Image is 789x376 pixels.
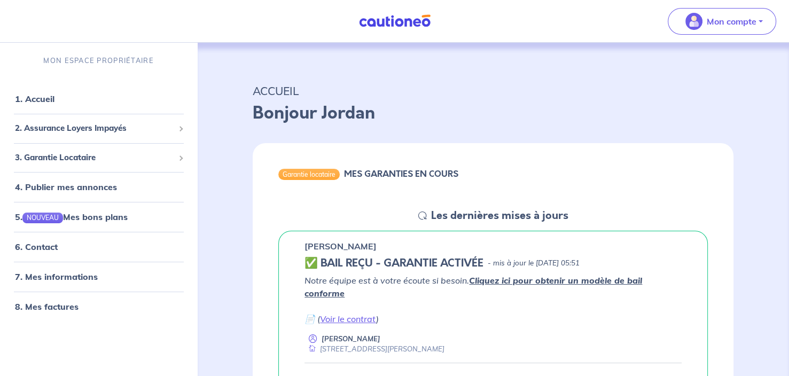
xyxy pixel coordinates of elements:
div: state: CONTRACT-VALIDATED, Context: IN-LANDLORD,IS-GL-CAUTION-IN-LANDLORD [304,257,682,270]
button: illu_account_valid_menu.svgMon compte [668,8,776,35]
a: 4. Publier mes annonces [15,182,117,192]
div: 3. Garantie Locataire [4,147,193,168]
em: Notre équipe est à votre écoute si besoin. [304,275,642,299]
div: 5.NOUVEAUMes bons plans [4,206,193,228]
a: Cliquez ici pour obtenir un modèle de bail conforme [304,275,642,299]
p: [PERSON_NAME] [322,334,380,344]
a: Voir le contrat [320,314,376,324]
span: 2. Assurance Loyers Impayés [15,122,174,135]
a: 8. Mes factures [15,301,79,312]
span: 3. Garantie Locataire [15,152,174,164]
p: - mis à jour le [DATE] 05:51 [488,258,580,269]
div: Garantie locataire [278,169,340,179]
div: 1. Accueil [4,88,193,109]
div: 8. Mes factures [4,296,193,317]
img: Cautioneo [355,14,435,28]
h6: MES GARANTIES EN COURS [344,169,458,179]
p: Mon compte [707,15,756,28]
a: 1. Accueil [15,93,54,104]
a: 6. Contact [15,241,58,252]
div: 6. Contact [4,236,193,257]
h5: Les dernières mises à jours [431,209,568,222]
a: 7. Mes informations [15,271,98,282]
h5: ✅ BAIL REÇU - GARANTIE ACTIVÉE [304,257,483,270]
img: illu_account_valid_menu.svg [685,13,702,30]
p: ACCUEIL [253,81,733,100]
div: [STREET_ADDRESS][PERSON_NAME] [304,344,444,354]
div: 4. Publier mes annonces [4,176,193,198]
div: 7. Mes informations [4,266,193,287]
a: 5.NOUVEAUMes bons plans [15,211,128,222]
p: Bonjour Jordan [253,100,733,126]
p: MON ESPACE PROPRIÉTAIRE [43,56,153,66]
p: [PERSON_NAME] [304,240,377,253]
em: 📄 ( ) [304,314,379,324]
div: 2. Assurance Loyers Impayés [4,118,193,139]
